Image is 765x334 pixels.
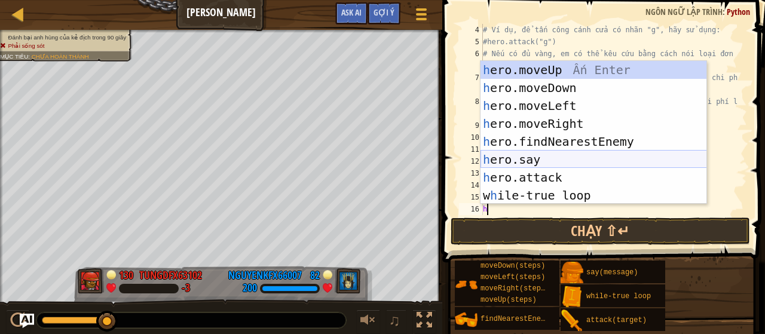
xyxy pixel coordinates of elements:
span: : [28,53,31,60]
div: 5 [459,36,483,48]
button: Tùy chỉnh âm lượng [356,310,380,334]
span: moveLeft(steps) [481,273,545,281]
div: 12 [459,155,483,167]
button: Chạy ⇧↵ [451,217,750,245]
div: -3 [182,283,190,294]
span: Đánh bại anh hùng của kẻ địch trong 90 giây [8,34,126,41]
div: 4 [459,24,483,36]
span: Ask AI [341,7,362,18]
div: 6 [459,48,483,72]
div: 9 [459,119,483,131]
span: say(message) [586,268,638,277]
button: Hiện game menu [406,2,436,30]
img: portrait.png [455,308,478,331]
div: 16 [459,203,483,215]
img: portrait.png [561,310,583,332]
img: thang_avatar_frame.png [335,268,361,293]
img: thang_avatar_frame.png [78,268,104,293]
div: 14 [459,179,483,191]
div: 11 [459,143,483,155]
button: ♫ [386,310,406,334]
button: Bật tắt chế độ toàn màn hình [412,310,436,334]
span: findNearestEnemy() [481,315,558,323]
span: : [723,6,727,17]
span: Phải sống sót [8,42,44,49]
span: moveRight(steps) [481,284,549,293]
span: Python [727,6,750,17]
span: moveDown(steps) [481,262,545,270]
div: 13 [459,167,483,179]
div: tungdFX63102 [139,268,202,283]
span: moveUp(steps) [481,296,537,304]
span: while-true loop [586,292,651,301]
div: 200 [243,283,257,294]
button: Ask AI [335,2,368,24]
div: 17 [459,215,483,227]
button: Ctrl + P: Play [6,310,30,334]
img: portrait.png [455,273,478,296]
span: attack(target) [586,316,647,324]
img: portrait.png [561,262,583,284]
div: 130 [119,268,133,278]
div: nguyenkFX66007 [228,268,302,283]
div: 7 [459,72,483,96]
span: Chưa hoàn thành [32,53,89,60]
span: Ngôn ngữ lập trình [645,6,723,17]
div: 82 [308,268,320,278]
button: Ask AI [20,314,34,328]
img: portrait.png [561,286,583,308]
div: 10 [459,131,483,143]
span: ♫ [388,311,400,329]
div: 15 [459,191,483,203]
div: 8 [459,96,483,119]
span: Gợi ý [374,7,394,18]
